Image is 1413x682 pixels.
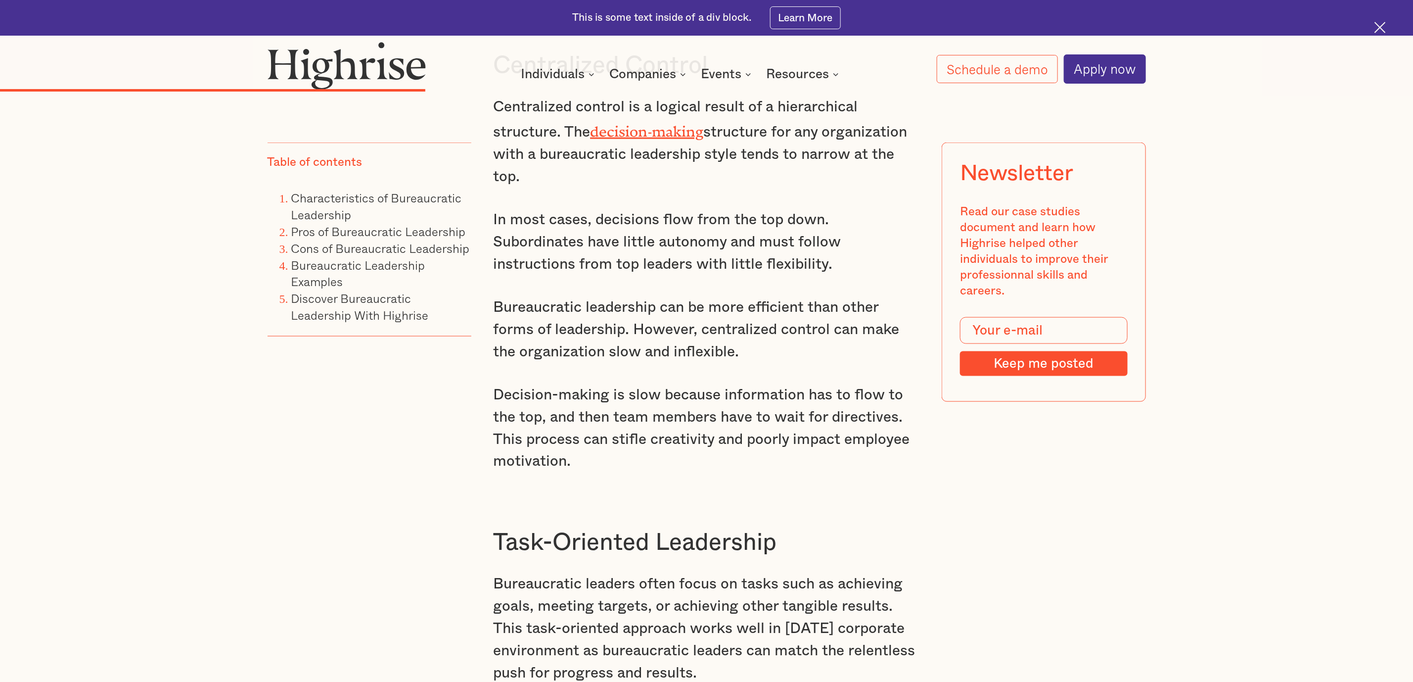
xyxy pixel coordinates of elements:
img: Cross icon [1374,22,1386,33]
p: In most cases, decisions flow from the top down. Subordinates have little autonomy and must follo... [493,209,920,276]
div: Companies [609,68,689,80]
p: Centralized control is a logical result of a hierarchical structure. The structure for any organi... [493,96,920,188]
input: Keep me posted [960,351,1128,376]
div: This is some text inside of a div block. [572,11,752,25]
a: Schedule a demo [937,55,1058,84]
a: Characteristics of Bureaucratic Leadership [291,189,462,224]
img: Highrise logo [268,42,426,90]
h3: Task-Oriented Leadership [493,528,920,558]
a: Bureaucratic Leadership Examples [291,256,425,291]
div: Resources [766,68,829,80]
div: Resources [766,68,842,80]
form: Modal Form [960,317,1128,376]
input: Your e-mail [960,317,1128,344]
a: Pros of Bureaucratic Leadership [291,222,466,241]
p: Decision-making is slow because information has to flow to the top, and then team members have to... [493,384,920,473]
div: Events [701,68,754,80]
div: Individuals [521,68,585,80]
div: Individuals [521,68,597,80]
div: Read our case studies document and learn how Highrise helped other individuals to improve their p... [960,204,1128,299]
a: Cons of Bureaucratic Leadership [291,239,470,257]
a: Apply now [1064,54,1146,83]
div: Newsletter [960,161,1073,187]
div: Events [701,68,741,80]
p: Bureaucratic leadership can be more efficient than other forms of leadership. However, centralize... [493,296,920,363]
a: decision-making [590,123,703,133]
div: Table of contents [268,155,363,171]
a: Discover Bureaucratic Leadership With Highrise [291,289,429,324]
div: Companies [609,68,676,80]
a: Learn More [770,6,841,29]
